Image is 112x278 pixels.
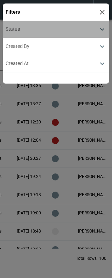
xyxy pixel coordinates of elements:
[6,9,20,15] p: Filters
[6,25,106,34] button: Status
[6,26,20,32] span: Status
[6,60,29,66] span: Created At
[6,42,106,51] button: Created By
[6,59,106,68] button: Created At
[6,43,29,49] span: Created By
